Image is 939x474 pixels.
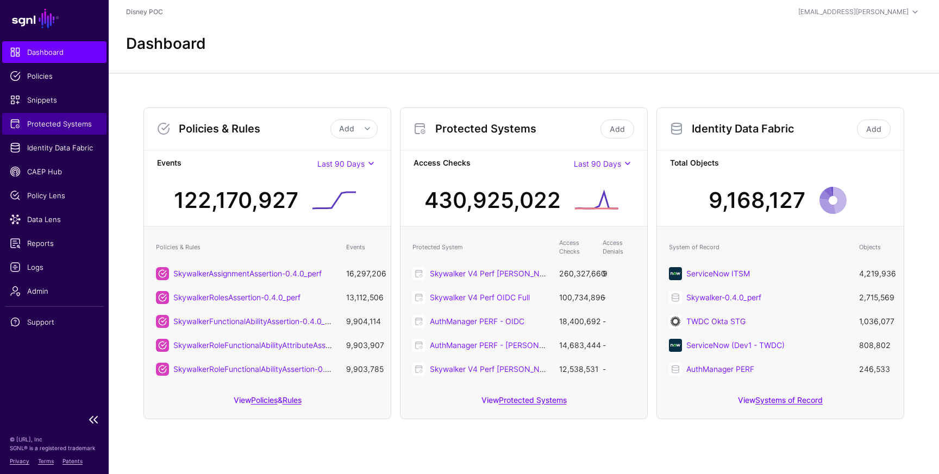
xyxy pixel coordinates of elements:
[38,458,54,464] a: Terms
[2,208,107,230] a: Data Lens
[2,280,107,302] a: Admin
[597,357,641,381] td: -
[10,166,99,177] span: CAEP Hub
[400,388,647,419] div: View
[597,262,641,286] td: 9
[597,333,641,357] td: -
[709,184,805,217] div: 9,168,127
[430,364,579,374] a: Skywalker V4 Perf [PERSON_NAME] Roles
[554,286,597,309] td: 100,734,896
[173,340,385,350] a: SkywalkerRoleFunctionalAbilityAttributeAssertion-0.4.0_perf
[686,269,750,278] a: ServiceNow ITSM
[10,238,99,249] span: Reports
[669,339,682,352] img: svg+xml;base64,PHN2ZyB3aWR0aD0iNjQiIGhlaWdodD0iNjQiIHZpZXdCb3g9IjAgMCA2NCA2NCIgZmlsbD0ibm9uZSIgeG...
[174,184,298,217] div: 122,170,927
[10,118,99,129] span: Protected Systems
[251,395,278,405] a: Policies
[670,157,891,170] strong: Total Objects
[669,267,682,280] img: svg+xml;base64,PHN2ZyB3aWR0aD0iNjQiIGhlaWdodD0iNjQiIHZpZXdCb3g9IjAgMCA2NCA2NCIgZmlsbD0ibm9uZSIgeG...
[854,357,897,381] td: 246,533
[2,89,107,111] a: Snippets
[10,458,29,464] a: Privacy
[341,357,384,381] td: 9,903,785
[663,233,854,262] th: System of Record
[126,35,206,53] h2: Dashboard
[600,119,634,138] a: Add
[686,317,746,326] a: TWDC Okta STG
[854,286,897,309] td: 2,715,569
[499,395,567,405] a: Protected Systems
[173,269,322,278] a: SkywalkerAssignmentAssertion-0.4.0_perf
[144,388,391,419] div: View &
[10,94,99,105] span: Snippets
[574,159,621,168] span: Last 90 Days
[686,293,761,302] a: Skywalker-0.4.0_perf
[7,7,102,30] a: SGNL
[435,122,598,135] h3: Protected Systems
[414,157,574,170] strong: Access Checks
[2,161,107,182] a: CAEP Hub
[341,262,384,286] td: 16,297,206
[430,293,530,302] a: Skywalker V4 Perf OIDC Full
[10,142,99,153] span: Identity Data Fabric
[10,214,99,225] span: Data Lens
[430,317,524,326] a: AuthManager PERF - OIDC
[173,293,301,302] a: SkywalkerRolesAssertion-0.4.0_perf
[317,159,365,168] span: Last 90 Days
[407,233,554,262] th: Protected System
[341,333,384,357] td: 9,903,907
[10,286,99,296] span: Admin
[10,317,99,327] span: Support
[597,286,641,309] td: -
[854,333,897,357] td: 808,802
[798,7,909,17] div: [EMAIL_ADDRESS][PERSON_NAME]
[283,395,302,405] a: Rules
[10,444,99,452] p: SGNL® is a registered trademark
[554,357,597,381] td: 12,538,531
[10,190,99,201] span: Policy Lens
[2,41,107,63] a: Dashboard
[2,137,107,159] a: Identity Data Fabric
[857,119,891,138] a: Add
[157,157,317,170] strong: Events
[854,233,897,262] th: Objects
[554,262,597,286] td: 260,327,660
[686,340,785,350] a: ServiceNow (Dev1 - TWDC)
[430,269,572,278] a: Skywalker V4 Perf [PERSON_NAME] Full
[657,388,904,419] div: View
[339,124,354,133] span: Add
[173,364,354,374] a: SkywalkerRoleFunctionalAbilityAssertion-0.4.0_perf
[597,233,641,262] th: Access Denials
[341,309,384,333] td: 9,904,114
[341,286,384,309] td: 13,112,506
[2,185,107,206] a: Policy Lens
[554,233,597,262] th: Access Checks
[669,315,682,328] img: svg+xml;base64,PHN2ZyB3aWR0aD0iNjQiIGhlaWdodD0iNjQiIHZpZXdCb3g9IjAgMCA2NCA2NCIgZmlsbD0ibm9uZSIgeG...
[62,458,83,464] a: Patents
[10,47,99,58] span: Dashboard
[430,340,567,350] a: AuthManager PERF - [PERSON_NAME]
[126,8,163,16] a: Disney POC
[597,309,641,333] td: -
[554,309,597,333] td: 18,400,692
[686,364,754,374] a: AuthManager PERF
[179,122,330,135] h3: Policies & Rules
[341,233,384,262] th: Events
[2,232,107,254] a: Reports
[173,317,339,326] a: SkywalkerFunctionalAbilityAssertion-0.4.0_perf
[151,233,341,262] th: Policies & Rules
[2,256,107,278] a: Logs
[2,113,107,135] a: Protected Systems
[10,71,99,81] span: Policies
[10,262,99,273] span: Logs
[692,122,855,135] h3: Identity Data Fabric
[554,333,597,357] td: 14,683,444
[10,435,99,444] p: © [URL], Inc
[2,65,107,87] a: Policies
[424,184,561,217] div: 430,925,022
[854,262,897,286] td: 4,219,936
[755,395,823,405] a: Systems of Record
[854,309,897,333] td: 1,036,077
